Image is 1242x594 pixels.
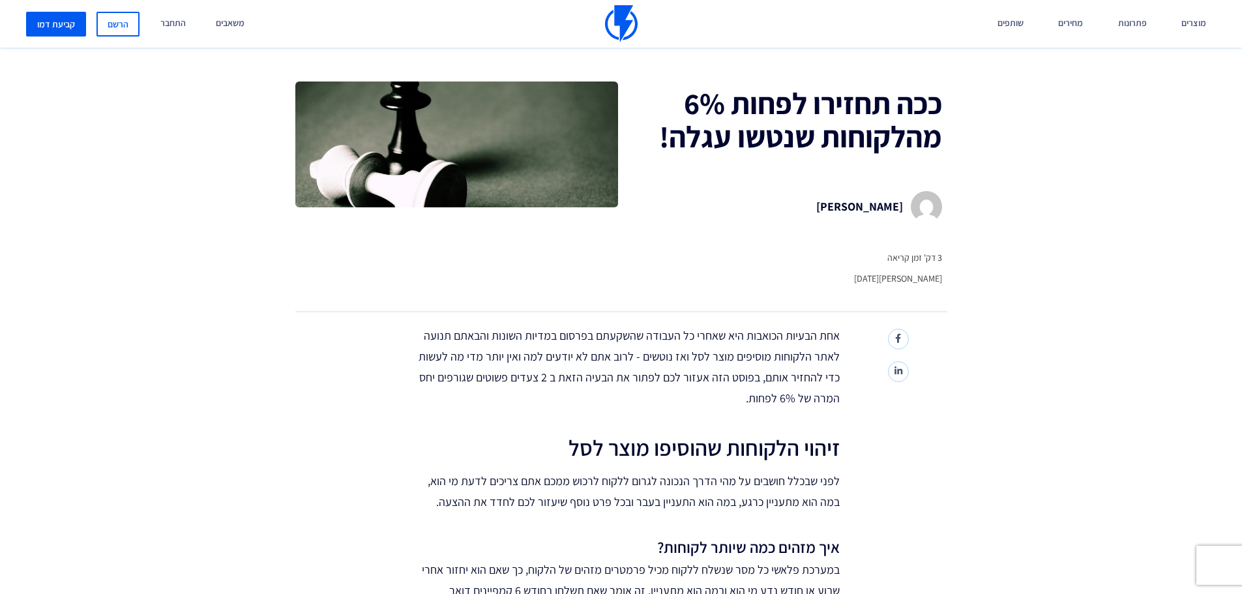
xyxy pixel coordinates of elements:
[854,272,942,285] span: [PERSON_NAME][DATE]
[854,251,942,264] span: 3 דק' זמן קריאה
[416,539,840,556] h4: איך מזהים כמה שיותר לקוחות?
[416,325,840,409] p: אחת הבעיות הכואבות היא שאחרי כל העבודה שהשקעתם בפרסום במדיות השונות והבאתם תנועה לאתר הלקוחות מוס...
[96,12,140,37] a: הרשם
[416,471,840,512] p: לפני שבכלל חושבים על מהי הדרך הנכונה לגרום ללקוח לרכוש ממכם אתם צריכים לדעת מי הוא, במה הוא מתעני...
[26,12,86,37] a: קביעת דמו
[416,435,840,461] h2: זיהוי הלקוחות שהוסיפו מוצר לסל
[623,87,941,153] h1: ככה תחזירו לפחות 6% מהלקוחות שנטשו עגלה!
[816,196,903,217] p: [PERSON_NAME]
